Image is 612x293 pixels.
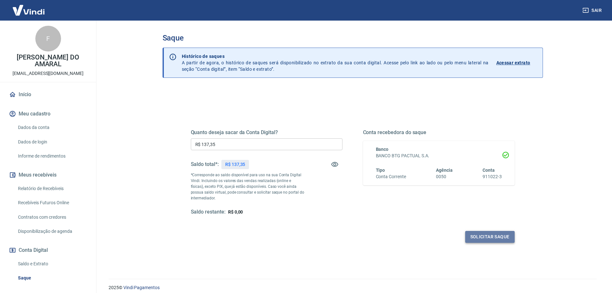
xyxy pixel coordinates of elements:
h6: BANCO BTG PACTUAL S.A. [376,152,502,159]
a: Dados da conta [15,121,88,134]
span: Agência [436,168,453,173]
h3: Saque [163,33,543,42]
p: R$ 137,35 [225,161,245,168]
a: Vindi Pagamentos [123,285,160,290]
a: Dados de login [15,135,88,149]
p: [EMAIL_ADDRESS][DOMAIN_NAME] [13,70,84,77]
p: 2025 © [109,284,597,291]
a: Saque [15,271,88,285]
p: Acessar extrato [496,60,530,66]
p: *Corresponde ao saldo disponível para uso na sua Conta Digital Vindi. Incluindo os valores das ve... [191,172,305,201]
span: Banco [376,147,389,152]
a: Contratos com credores [15,211,88,224]
img: Vindi [8,0,49,20]
a: Disponibilização de agenda [15,225,88,238]
p: Histórico de saques [182,53,489,60]
span: Conta [483,168,495,173]
h5: Saldo total*: [191,161,219,168]
h6: 0050 [436,173,453,180]
button: Sair [581,5,604,16]
h6: 911022-3 [483,173,502,180]
a: Saldo e Extrato [15,257,88,270]
div: F [35,26,61,51]
p: [PERSON_NAME] DO AMARAL [5,54,91,68]
a: Início [8,87,88,102]
button: Solicitar saque [465,231,515,243]
button: Meu cadastro [8,107,88,121]
a: Acessar extrato [496,53,537,72]
h5: Conta recebedora do saque [363,129,515,136]
h5: Quanto deseja sacar da Conta Digital? [191,129,342,136]
a: Recebíveis Futuros Online [15,196,88,209]
a: Relatório de Recebíveis [15,182,88,195]
a: Informe de rendimentos [15,150,88,163]
button: Meus recebíveis [8,168,88,182]
p: A partir de agora, o histórico de saques será disponibilizado no extrato da sua conta digital. Ac... [182,53,489,72]
span: Tipo [376,168,385,173]
h6: Conta Corrente [376,173,406,180]
h5: Saldo restante: [191,209,226,215]
button: Conta Digital [8,243,88,257]
span: R$ 0,00 [228,209,243,215]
